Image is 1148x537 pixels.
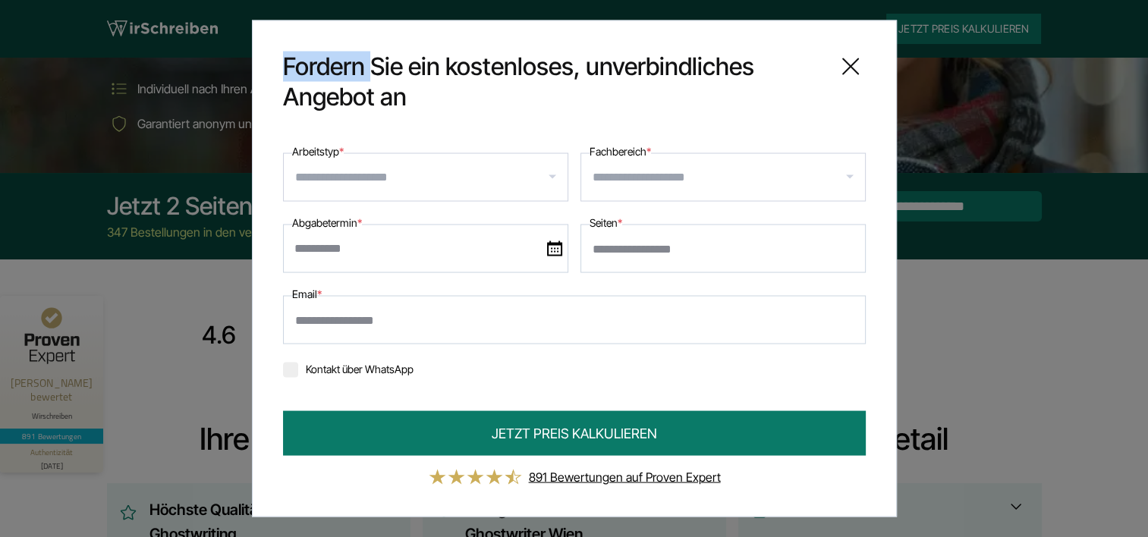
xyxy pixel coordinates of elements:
[492,423,657,444] span: JETZT PREIS KALKULIEREN
[590,214,622,232] label: Seiten
[283,52,823,112] span: Fordern Sie ein kostenloses, unverbindliches Angebot an
[283,411,866,456] button: JETZT PREIS KALKULIEREN
[292,143,344,161] label: Arbeitstyp
[283,363,414,375] label: Kontakt über WhatsApp
[292,214,362,232] label: Abgabetermin
[283,225,568,273] input: date
[547,241,562,256] img: date
[590,143,651,161] label: Fachbereich
[529,469,721,485] a: 891 Bewertungen auf Proven Expert
[292,285,322,303] label: Email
